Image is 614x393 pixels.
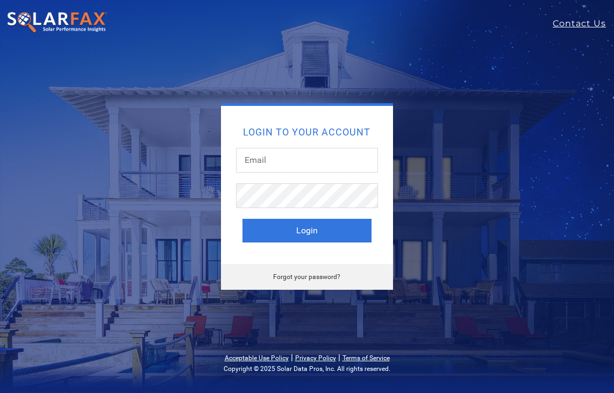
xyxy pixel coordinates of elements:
button: Login [242,219,372,242]
h2: Login to your account [242,127,372,137]
a: Terms of Service [342,354,390,362]
a: Contact Us [553,17,614,30]
a: Acceptable Use Policy [225,354,289,362]
span: | [291,352,293,362]
span: | [338,352,340,362]
a: Privacy Policy [295,354,336,362]
a: Forgot your password? [273,273,340,281]
img: SolarFax [6,11,108,34]
input: Email [236,148,378,173]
